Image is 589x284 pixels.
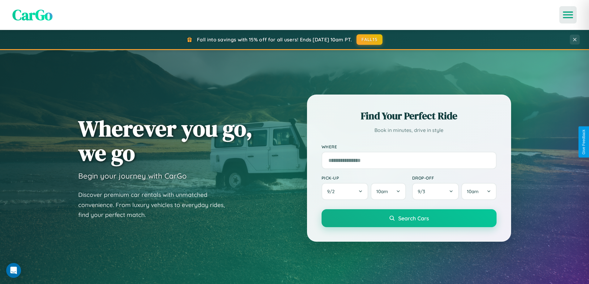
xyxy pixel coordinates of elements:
span: CarGo [12,5,53,25]
div: Give Feedback [582,129,586,155]
label: Pick-up [322,175,406,180]
button: FALL15 [356,34,382,45]
button: Open menu [559,6,577,23]
label: Where [322,144,497,149]
p: Discover premium car rentals with unmatched convenience. From luxury vehicles to everyday rides, ... [78,190,233,220]
span: Search Cars [398,215,429,222]
h3: Begin your journey with CarGo [78,171,187,180]
span: 10am [467,189,479,194]
button: Search Cars [322,209,497,227]
span: 9 / 3 [418,189,428,194]
span: Fall into savings with 15% off for all users! Ends [DATE] 10am PT. [197,36,352,43]
h2: Find Your Perfect Ride [322,109,497,123]
button: 9/2 [322,183,369,200]
span: 10am [376,189,388,194]
div: Open Intercom Messenger [6,263,21,278]
label: Drop-off [412,175,497,180]
button: 9/3 [412,183,459,200]
h1: Wherever you go, we go [78,116,253,165]
button: 10am [371,183,406,200]
button: 10am [461,183,496,200]
p: Book in minutes, drive in style [322,126,497,135]
span: 9 / 2 [327,189,338,194]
